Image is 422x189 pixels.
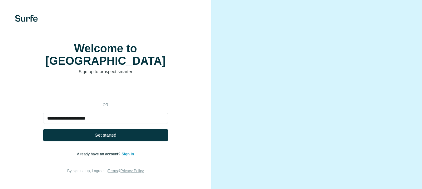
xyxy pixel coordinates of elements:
iframe: Bouton "Se connecter avec Google" [40,84,171,98]
span: By signing up, I agree to & [67,169,144,173]
h1: Welcome to [GEOGRAPHIC_DATA] [43,42,168,67]
img: Surfe's logo [15,15,38,22]
a: Terms [108,169,118,173]
p: or [96,102,116,108]
a: Privacy Policy [120,169,144,173]
button: Get started [43,129,168,141]
a: Sign in [122,152,134,156]
span: Get started [95,132,116,138]
span: Already have an account? [77,152,122,156]
p: Sign up to prospect smarter [43,69,168,75]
